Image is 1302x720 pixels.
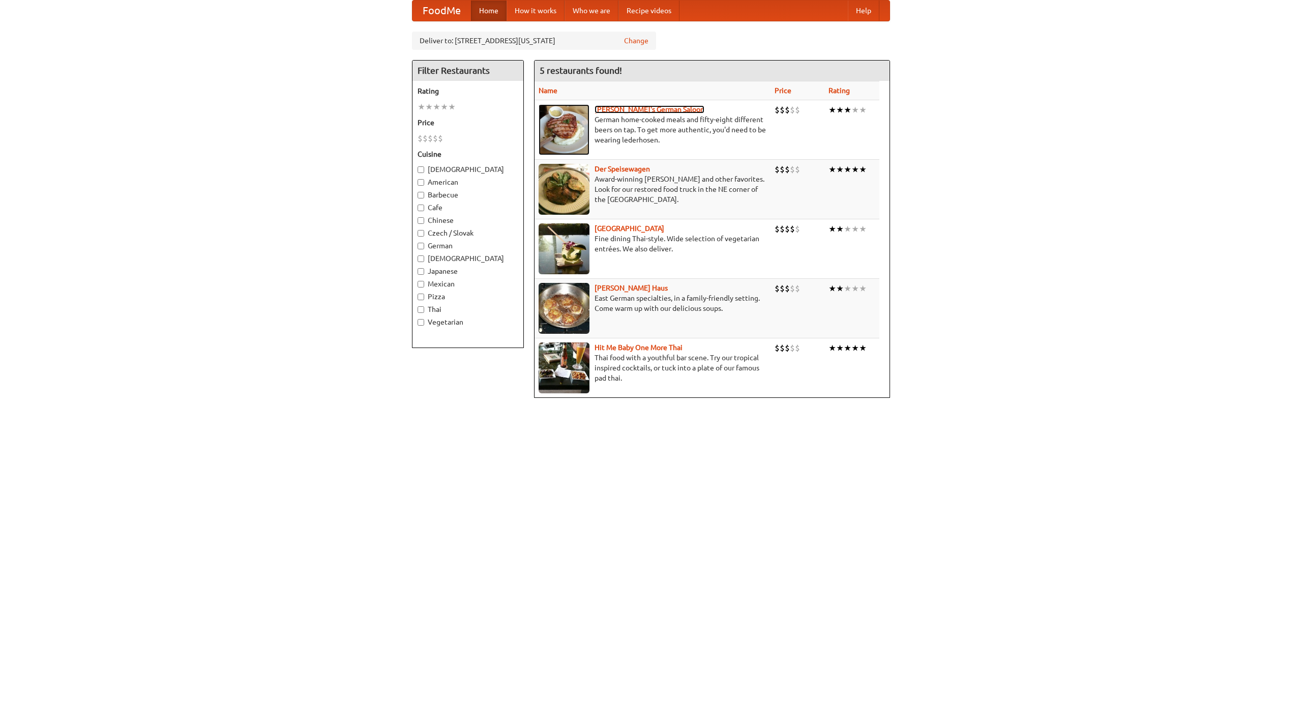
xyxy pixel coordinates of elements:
input: Chinese [418,217,424,224]
a: Price [775,87,791,95]
input: Barbecue [418,192,424,198]
a: Home [471,1,507,21]
img: babythai.jpg [539,342,589,393]
li: ★ [828,283,836,294]
li: $ [780,342,785,354]
p: German home-cooked meals and fifty-eight different beers on tap. To get more authentic, you'd nee... [539,114,766,145]
li: ★ [844,164,851,175]
input: Czech / Slovak [418,230,424,237]
a: Recipe videos [618,1,679,21]
li: ★ [851,283,859,294]
h5: Price [418,118,518,128]
li: ★ [418,101,425,112]
li: $ [790,104,795,116]
li: ★ [836,104,844,116]
input: Thai [418,306,424,313]
h4: Filter Restaurants [412,61,523,81]
label: Mexican [418,279,518,289]
li: ★ [448,101,456,112]
li: $ [438,133,443,144]
li: ★ [440,101,448,112]
li: $ [785,283,790,294]
li: ★ [433,101,440,112]
a: FoodMe [412,1,471,21]
li: $ [428,133,433,144]
a: [PERSON_NAME]'s German Saloon [595,105,704,113]
label: Pizza [418,292,518,302]
li: $ [790,342,795,354]
p: East German specialties, in a family-friendly setting. Come warm up with our delicious soups. [539,293,766,313]
input: Japanese [418,268,424,275]
label: Cafe [418,203,518,213]
li: $ [795,223,800,235]
li: $ [785,223,790,235]
a: Rating [828,87,850,95]
a: Who we are [565,1,618,21]
h5: Cuisine [418,149,518,159]
li: ★ [859,164,867,175]
label: German [418,241,518,251]
a: How it works [507,1,565,21]
li: $ [418,133,423,144]
div: Deliver to: [STREET_ADDRESS][US_STATE] [412,32,656,50]
img: speisewagen.jpg [539,164,589,215]
li: ★ [859,104,867,116]
input: Mexican [418,281,424,287]
li: $ [790,164,795,175]
li: ★ [844,283,851,294]
input: Vegetarian [418,319,424,326]
li: ★ [851,223,859,235]
a: Der Speisewagen [595,165,650,173]
input: [DEMOGRAPHIC_DATA] [418,255,424,262]
label: [DEMOGRAPHIC_DATA] [418,253,518,264]
li: $ [433,133,438,144]
h5: Rating [418,86,518,96]
li: $ [790,283,795,294]
label: [DEMOGRAPHIC_DATA] [418,164,518,175]
img: satay.jpg [539,223,589,274]
li: ★ [844,342,851,354]
li: $ [775,283,780,294]
li: ★ [851,342,859,354]
li: ★ [844,223,851,235]
a: [PERSON_NAME] Haus [595,284,668,292]
li: $ [780,223,785,235]
li: ★ [828,164,836,175]
li: ★ [851,164,859,175]
li: ★ [859,342,867,354]
li: $ [780,104,785,116]
img: esthers.jpg [539,104,589,155]
label: Czech / Slovak [418,228,518,238]
input: Pizza [418,294,424,300]
li: $ [423,133,428,144]
img: kohlhaus.jpg [539,283,589,334]
label: Thai [418,304,518,314]
li: $ [780,283,785,294]
li: ★ [836,342,844,354]
li: $ [795,283,800,294]
li: ★ [425,101,433,112]
li: $ [775,104,780,116]
input: Cafe [418,205,424,211]
li: $ [795,104,800,116]
input: [DEMOGRAPHIC_DATA] [418,166,424,173]
li: $ [785,164,790,175]
b: [GEOGRAPHIC_DATA] [595,224,664,233]
ng-pluralize: 5 restaurants found! [540,66,622,75]
li: ★ [859,223,867,235]
li: ★ [828,342,836,354]
li: $ [775,223,780,235]
label: Japanese [418,266,518,276]
li: ★ [859,283,867,294]
li: $ [795,342,800,354]
li: $ [790,223,795,235]
b: Hit Me Baby One More Thai [595,343,683,352]
label: American [418,177,518,187]
li: ★ [851,104,859,116]
li: $ [775,164,780,175]
a: Change [624,36,648,46]
li: $ [785,342,790,354]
